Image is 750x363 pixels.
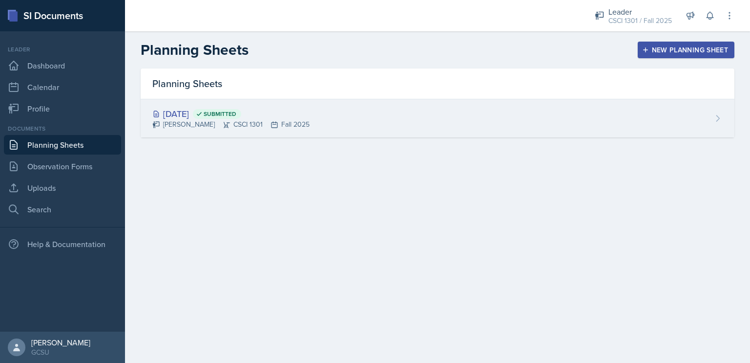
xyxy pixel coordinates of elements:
[4,178,121,198] a: Uploads
[4,77,121,97] a: Calendar
[141,99,734,137] a: [DATE] Submitted [PERSON_NAME]CSCI 1301Fall 2025
[4,234,121,254] div: Help & Documentation
[608,6,672,18] div: Leader
[152,119,310,130] div: [PERSON_NAME] CSCI 1301 Fall 2025
[204,110,236,118] span: Submitted
[4,200,121,219] a: Search
[4,45,121,54] div: Leader
[4,99,121,118] a: Profile
[4,157,121,176] a: Observation Forms
[4,135,121,155] a: Planning Sheets
[644,46,728,54] div: New Planning Sheet
[31,347,90,357] div: GCSU
[31,338,90,347] div: [PERSON_NAME]
[152,107,310,120] div: [DATE]
[4,124,121,133] div: Documents
[608,16,672,26] div: CSCI 1301 / Fall 2025
[638,42,734,58] button: New Planning Sheet
[4,56,121,75] a: Dashboard
[141,68,734,99] div: Planning Sheets
[141,41,249,59] h2: Planning Sheets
